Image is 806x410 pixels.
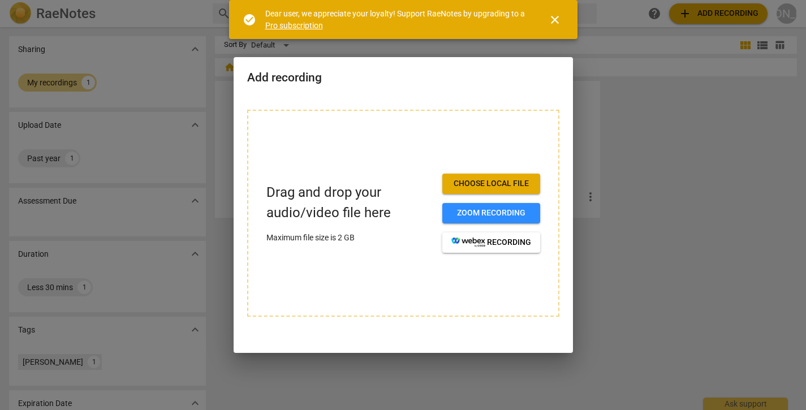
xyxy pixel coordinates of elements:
h2: Add recording [247,71,559,85]
span: close [548,13,562,27]
button: Choose local file [442,174,540,194]
div: Dear user, we appreciate your loyalty! Support RaeNotes by upgrading to a [265,8,528,31]
button: Zoom recording [442,203,540,223]
span: Zoom recording [451,208,531,219]
span: check_circle [243,13,256,27]
p: Drag and drop your audio/video file here [266,183,433,222]
p: Maximum file size is 2 GB [266,232,433,244]
a: Pro subscription [265,21,323,30]
span: Choose local file [451,178,531,189]
button: Close [541,6,568,33]
span: recording [451,237,531,248]
button: recording [442,232,540,253]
